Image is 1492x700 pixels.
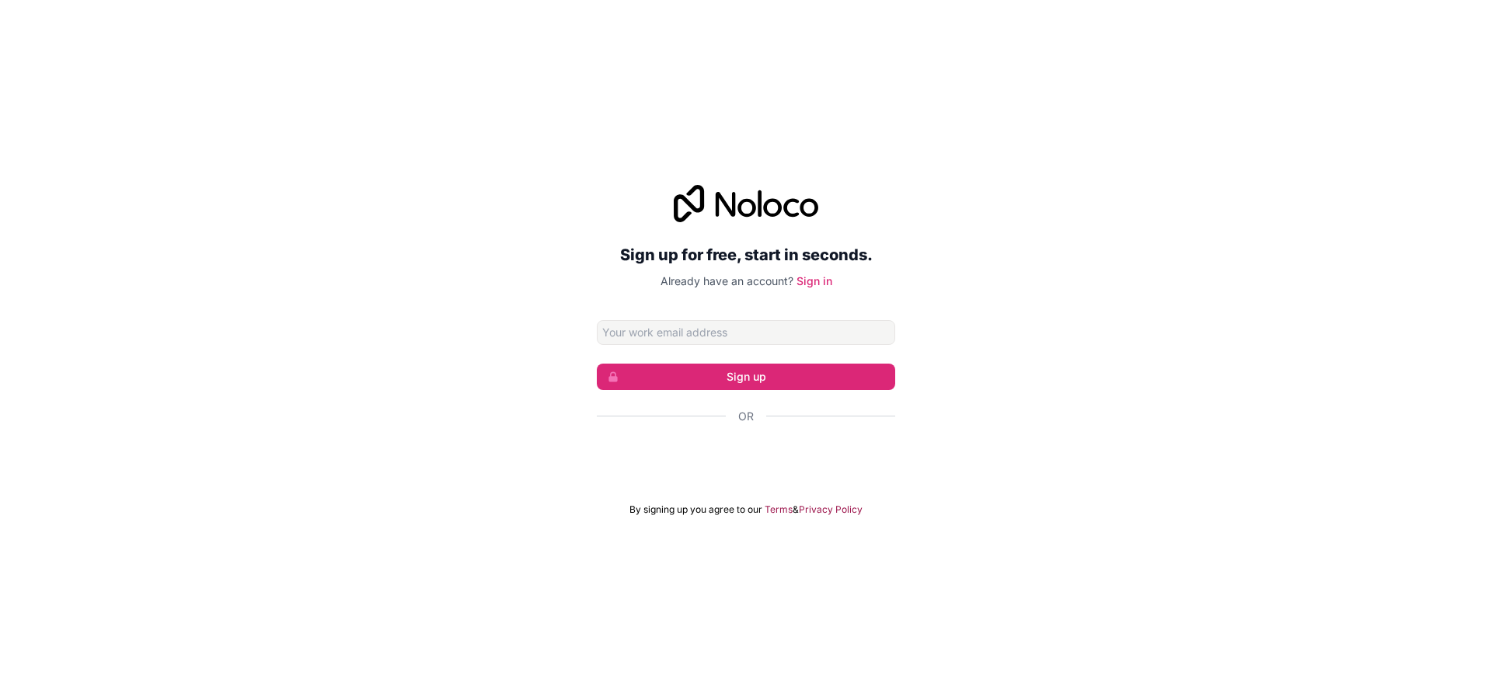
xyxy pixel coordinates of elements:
[597,364,895,390] button: Sign up
[765,503,793,516] a: Terms
[597,241,895,269] h2: Sign up for free, start in seconds.
[661,274,793,287] span: Already have an account?
[629,503,762,516] span: By signing up you agree to our
[589,441,903,475] iframe: ເຂົ້າສູ່ລະບົບດ້ວຍປຸ່ມ Google
[799,503,863,516] a: Privacy Policy
[797,274,832,287] a: Sign in
[793,503,799,516] span: &
[738,409,754,424] span: Or
[597,320,895,345] input: Email address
